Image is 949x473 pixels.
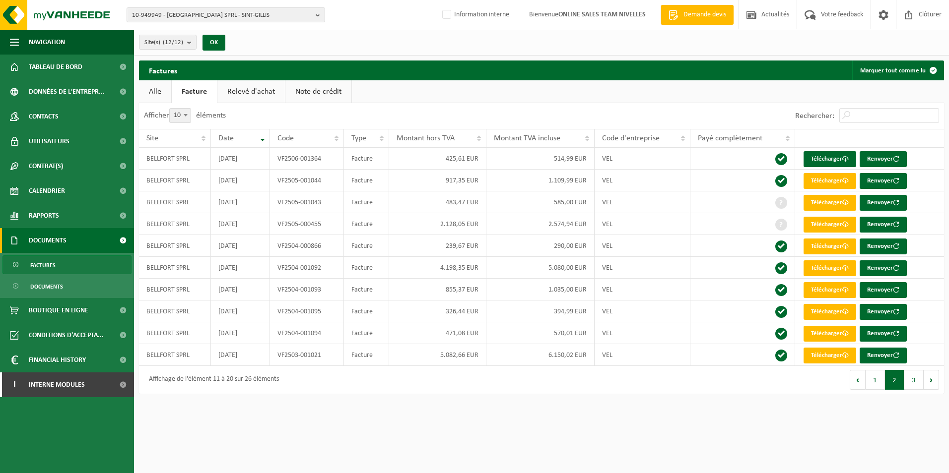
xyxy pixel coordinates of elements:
td: [DATE] [211,235,270,257]
span: Contacts [29,104,59,129]
td: VEL [595,257,691,279]
td: 2.574,94 EUR [486,213,594,235]
a: Télécharger [804,304,856,320]
button: Renvoyer [860,173,907,189]
button: 2 [885,370,904,390]
a: Télécharger [804,238,856,254]
span: Financial History [29,348,86,372]
td: BELLFORT SPRL [139,257,211,279]
td: VEL [595,148,691,170]
span: Factures [30,256,56,275]
td: VEL [595,279,691,300]
button: Renvoyer [860,217,907,233]
h2: Factures [139,60,187,80]
span: Site(s) [144,35,183,50]
span: Type [351,134,366,142]
td: VF2503-001021 [270,344,344,366]
td: [DATE] [211,344,270,366]
span: Code d'entreprise [602,134,660,142]
td: VF2506-001364 [270,148,344,170]
td: BELLFORT SPRL [139,170,211,191]
td: [DATE] [211,148,270,170]
td: VEL [595,170,691,191]
td: 326,44 EUR [389,300,486,322]
span: Date [218,134,234,142]
td: VF2505-000455 [270,213,344,235]
td: VF2504-000866 [270,235,344,257]
td: [DATE] [211,279,270,300]
td: VEL [595,322,691,344]
td: VEL [595,191,691,213]
label: Rechercher: [795,112,834,120]
button: Renvoyer [860,195,907,211]
a: Télécharger [804,348,856,363]
td: BELLFORT SPRL [139,344,211,366]
span: Boutique en ligne [29,298,88,323]
td: VF2504-001093 [270,279,344,300]
span: Données de l'entrepr... [29,79,105,104]
span: Calendrier [29,178,65,203]
td: 917,35 EUR [389,170,486,191]
td: 425,61 EUR [389,148,486,170]
td: 1.035,00 EUR [486,279,594,300]
td: BELLFORT SPRL [139,235,211,257]
td: BELLFORT SPRL [139,213,211,235]
button: Site(s)(12/12) [139,35,197,50]
span: Montant hors TVA [397,134,455,142]
td: Facture [344,344,389,366]
button: Previous [850,370,866,390]
td: 5.080,00 EUR [486,257,594,279]
span: Documents [29,228,67,253]
button: Marquer tout comme lu [852,60,943,80]
div: Affichage de l'élément 11 à 20 sur 26 éléments [144,371,279,389]
td: [DATE] [211,257,270,279]
strong: ONLINE SALES TEAM NIVELLES [558,11,646,18]
span: Code [277,134,294,142]
td: 514,99 EUR [486,148,594,170]
label: Information interne [440,7,509,22]
td: 6.150,02 EUR [486,344,594,366]
td: VEL [595,344,691,366]
td: 1.109,99 EUR [486,170,594,191]
a: Télécharger [804,217,856,233]
td: [DATE] [211,300,270,322]
button: Renvoyer [860,304,907,320]
td: 290,00 EUR [486,235,594,257]
span: Rapports [29,203,59,228]
a: Télécharger [804,195,856,211]
span: 10-949949 - [GEOGRAPHIC_DATA] SPRL - SINT-GILLIS [132,8,312,23]
td: 483,47 EUR [389,191,486,213]
td: VF2504-001092 [270,257,344,279]
span: I [10,372,19,397]
td: 471,08 EUR [389,322,486,344]
td: VEL [595,213,691,235]
td: 570,01 EUR [486,322,594,344]
span: Interne modules [29,372,85,397]
a: Documents [2,277,132,296]
span: Montant TVA incluse [494,134,560,142]
td: Facture [344,257,389,279]
button: Renvoyer [860,238,907,254]
td: Facture [344,279,389,300]
button: 10-949949 - [GEOGRAPHIC_DATA] SPRL - SINT-GILLIS [127,7,325,22]
button: Renvoyer [860,151,907,167]
td: [DATE] [211,170,270,191]
a: Télécharger [804,260,856,276]
a: Relevé d'achat [217,80,285,103]
label: Afficher éléments [144,112,226,119]
button: OK [203,35,225,51]
a: Factures [2,255,132,274]
td: BELLFORT SPRL [139,279,211,300]
td: VF2504-001095 [270,300,344,322]
a: Télécharger [804,326,856,342]
a: Alle [139,80,171,103]
td: 5.082,66 EUR [389,344,486,366]
td: [DATE] [211,191,270,213]
td: Facture [344,300,389,322]
span: 10 [169,108,191,123]
span: Demande devis [681,10,729,20]
a: Demande devis [661,5,734,25]
a: Facture [172,80,217,103]
td: VF2504-001094 [270,322,344,344]
td: BELLFORT SPRL [139,322,211,344]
